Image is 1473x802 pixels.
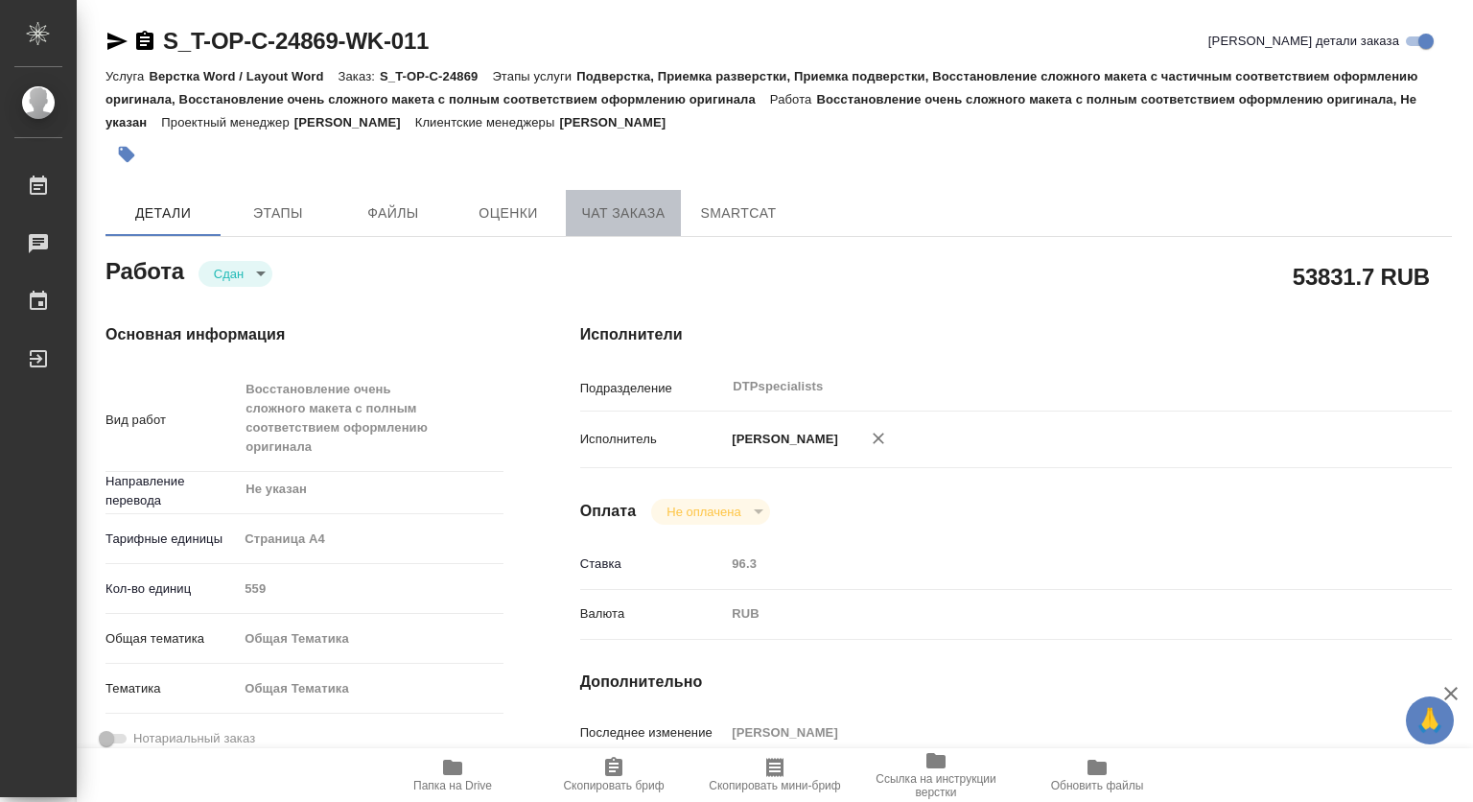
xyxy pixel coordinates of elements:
p: [PERSON_NAME] [559,115,680,130]
div: RUB [725,598,1379,630]
h4: Дополнительно [580,671,1452,694]
p: Ставка [580,554,726,574]
p: Исполнитель [580,430,726,449]
button: Скопировать бриф [533,748,694,802]
h2: 53831.7 RUB [1293,260,1430,293]
span: Обновить файлы [1051,779,1144,792]
h2: Работа [105,252,184,287]
span: Нотариальный заказ [133,729,255,748]
button: Удалить исполнителя [857,417,900,460]
span: Чат заказа [577,201,669,225]
p: [PERSON_NAME] [725,430,838,449]
p: Тематика [105,679,238,698]
p: Вид работ [105,411,238,430]
span: Файлы [347,201,439,225]
div: Сдан [651,499,769,525]
span: Ссылка на инструкции верстки [867,772,1005,799]
p: Тарифные единицы [105,530,238,549]
button: Ссылка на инструкции верстки [855,748,1017,802]
input: Пустое поле [725,719,1379,746]
h4: Исполнители [580,323,1452,346]
span: Оценки [462,201,554,225]
p: Направление перевода [105,472,238,510]
a: S_T-OP-C-24869-WK-011 [163,28,429,54]
p: Проектный менеджер [161,115,293,130]
input: Пустое поле [238,575,503,602]
span: 🙏 [1414,700,1446,741]
p: Подразделение [580,379,726,398]
span: Папка на Drive [413,779,492,792]
p: Валюта [580,604,726,624]
p: Верстка Word / Layout Word [149,69,338,83]
button: Сдан [208,266,249,282]
input: Пустое поле [725,550,1379,578]
div: Страница А4 [238,523,503,555]
p: Работа [770,92,817,106]
span: Детали [117,201,209,225]
div: Общая Тематика [238,623,503,655]
p: Услуга [105,69,149,83]
button: Добавить тэг [105,133,148,176]
button: 🙏 [1406,696,1454,744]
h4: Оплата [580,500,637,523]
span: Скопировать мини-бриф [709,779,840,792]
span: Этапы [232,201,324,225]
button: Скопировать мини-бриф [694,748,855,802]
span: [PERSON_NAME] детали заказа [1208,32,1399,51]
span: Скопировать бриф [563,779,664,792]
p: Кол-во единиц [105,579,238,599]
h4: Основная информация [105,323,503,346]
button: Папка на Drive [372,748,533,802]
p: Клиентские менеджеры [415,115,560,130]
button: Скопировать ссылку для ЯМессенджера [105,30,129,53]
p: Заказ: [339,69,380,83]
p: Общая тематика [105,629,238,649]
p: Этапы услуги [492,69,576,83]
button: Обновить файлы [1017,748,1178,802]
p: [PERSON_NAME] [294,115,415,130]
p: Последнее изменение [580,723,726,743]
div: Сдан [199,261,272,287]
span: SmartCat [692,201,784,225]
div: Общая Тематика [238,672,503,705]
button: Не оплачена [661,504,746,520]
p: Подверстка, Приемка разверстки, Приемка подверстки, Восстановление сложного макета с частичным со... [105,69,1418,106]
p: S_T-OP-C-24869 [380,69,492,83]
button: Скопировать ссылку [133,30,156,53]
